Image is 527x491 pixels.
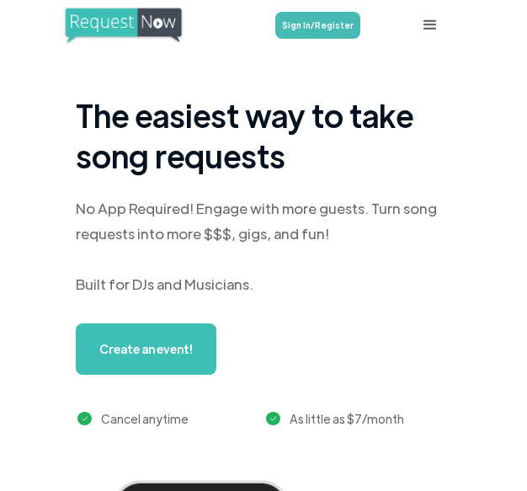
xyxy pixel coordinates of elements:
[101,408,189,429] div: Cancel anytime
[290,408,404,429] div: As little as $7/month
[55,6,206,44] a: home
[76,323,216,375] a: Create an event!
[76,195,450,296] div: No App Required! Engage with more guests. Turn song requests into more $$$, gigs, and fun! Built ...
[266,412,280,426] img: green checkmark
[76,94,450,175] h1: The easiest way to take song requests
[77,412,92,426] img: green checkmark
[275,12,360,39] a: Sign In/Register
